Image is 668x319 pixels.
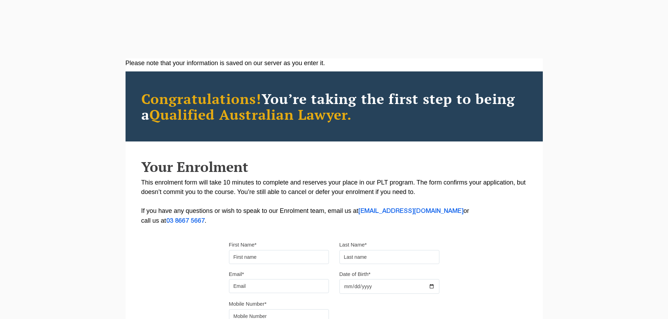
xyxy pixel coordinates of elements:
label: Email* [229,271,244,278]
label: Mobile Number* [229,300,267,307]
h2: You’re taking the first step to being a [141,91,527,122]
a: [EMAIL_ADDRESS][DOMAIN_NAME] [358,208,464,214]
label: Last Name* [339,241,367,248]
span: Qualified Australian Lawyer. [149,105,352,124]
label: First Name* [229,241,257,248]
a: 03 8667 5667 [166,218,205,224]
input: Email [229,279,329,293]
span: Congratulations! [141,89,262,108]
input: First name [229,250,329,264]
p: This enrolment form will take 10 minutes to complete and reserves your place in our PLT program. ... [141,178,527,226]
input: Last name [339,250,439,264]
h2: Your Enrolment [141,159,527,174]
label: Date of Birth* [339,271,371,278]
div: Please note that your information is saved on our server as you enter it. [126,58,543,68]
